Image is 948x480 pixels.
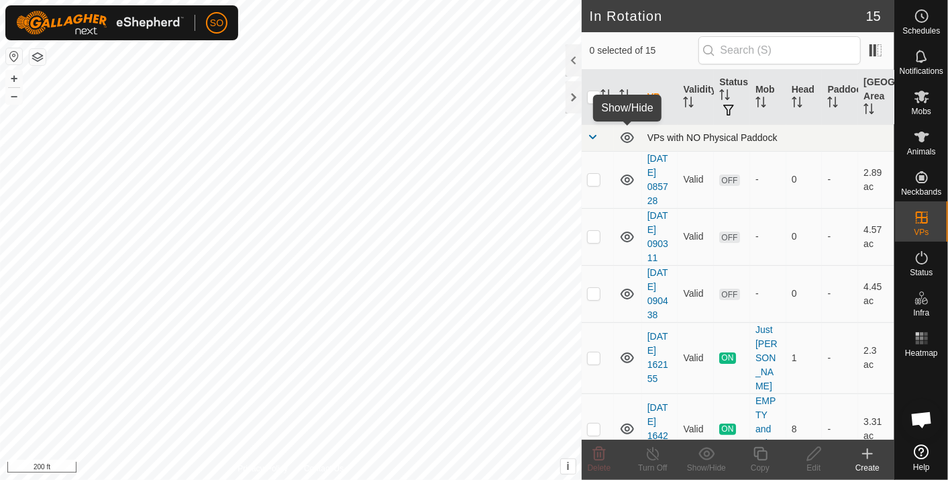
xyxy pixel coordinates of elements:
[680,462,733,474] div: Show/Hide
[822,70,858,125] th: Paddock
[912,107,931,115] span: Mobs
[858,151,894,208] td: 2.89 ac
[786,151,823,208] td: 0
[905,349,938,357] span: Heatmap
[590,44,698,58] span: 0 selected of 15
[902,27,940,35] span: Schedules
[910,269,933,277] span: Status
[719,289,739,300] span: OFF
[755,394,781,465] div: EMPTY and calves
[6,70,22,87] button: +
[588,463,611,473] span: Delete
[600,91,611,102] p-sorticon: Activate to sort
[678,322,714,393] td: Valid
[647,331,668,384] a: [DATE] 162155
[822,393,858,465] td: -
[913,309,929,317] span: Infra
[683,99,694,109] p-sorticon: Activate to sort
[719,175,739,186] span: OFF
[822,208,858,265] td: -
[755,287,781,301] div: -
[619,91,630,102] p-sorticon: Activate to sort
[647,267,668,320] a: [DATE] 090438
[719,424,735,435] span: ON
[238,463,288,475] a: Privacy Policy
[866,6,881,26] span: 15
[841,462,894,474] div: Create
[678,265,714,322] td: Valid
[304,463,344,475] a: Contact Us
[566,461,569,472] span: i
[822,322,858,393] td: -
[647,210,668,263] a: [DATE] 090311
[16,11,184,35] img: Gallagher Logo
[786,265,823,322] td: 0
[626,462,680,474] div: Turn Off
[733,462,787,474] div: Copy
[30,49,46,65] button: Map Layers
[786,208,823,265] td: 0
[901,188,941,196] span: Neckbands
[678,151,714,208] td: Valid
[858,70,894,125] th: [GEOGRAPHIC_DATA] Area
[895,439,948,477] a: Help
[863,105,874,116] p-sorticon: Activate to sort
[755,173,781,187] div: -
[858,322,894,393] td: 2.3 ac
[590,8,866,24] h2: In Rotation
[786,393,823,465] td: 8
[900,67,943,75] span: Notifications
[787,462,841,474] div: Edit
[907,148,936,156] span: Animals
[678,70,714,125] th: Validity
[678,208,714,265] td: Valid
[786,322,823,393] td: 1
[755,230,781,244] div: -
[822,265,858,322] td: -
[750,70,786,125] th: Mob
[913,463,930,471] span: Help
[858,265,894,322] td: 4.45 ac
[6,88,22,104] button: –
[6,48,22,64] button: Reset Map
[755,99,766,109] p-sorticon: Activate to sort
[902,399,942,440] div: Open chat
[647,153,668,206] a: [DATE] 085728
[719,91,730,102] p-sorticon: Activate to sort
[792,99,802,109] p-sorticon: Activate to sort
[642,70,678,125] th: VP
[827,99,838,109] p-sorticon: Activate to sort
[755,323,781,393] div: Just [PERSON_NAME]
[210,16,223,30] span: SO
[786,70,823,125] th: Head
[858,208,894,265] td: 4.57 ac
[719,232,739,243] span: OFF
[858,393,894,465] td: 3.31 ac
[647,132,889,143] div: VPs with NO Physical Paddock
[698,36,861,64] input: Search (S)
[647,402,668,455] a: [DATE] 164233
[678,393,714,465] td: Valid
[719,352,735,364] span: ON
[914,228,929,236] span: VPs
[561,459,576,474] button: i
[822,151,858,208] td: -
[714,70,750,125] th: Status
